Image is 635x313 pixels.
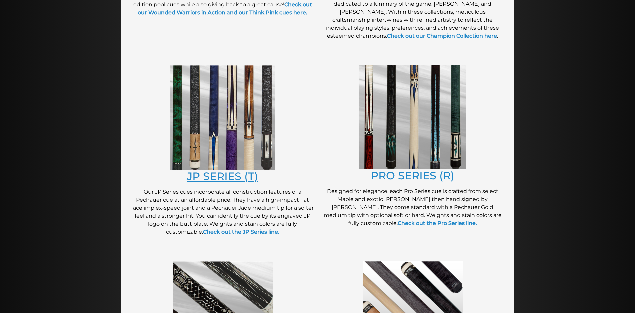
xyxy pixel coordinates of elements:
[187,170,258,183] a: JP SERIES (T)
[131,188,314,236] p: Our JP Series cues incorporate all construction features of a Pechauer cue at an affordable price...
[203,229,279,235] a: Check out the JP Series line.
[387,33,497,39] a: Check out our Champion Collection here
[138,1,312,16] a: Check out our Wounded Warriors in Action and our Think Pink cues here.
[371,169,454,182] a: PRO SERIES (R)
[398,220,477,226] a: Check out the Pro Series line.
[321,187,504,227] p: Designed for elegance, each Pro Series cue is crafted from select Maple and exotic [PERSON_NAME] ...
